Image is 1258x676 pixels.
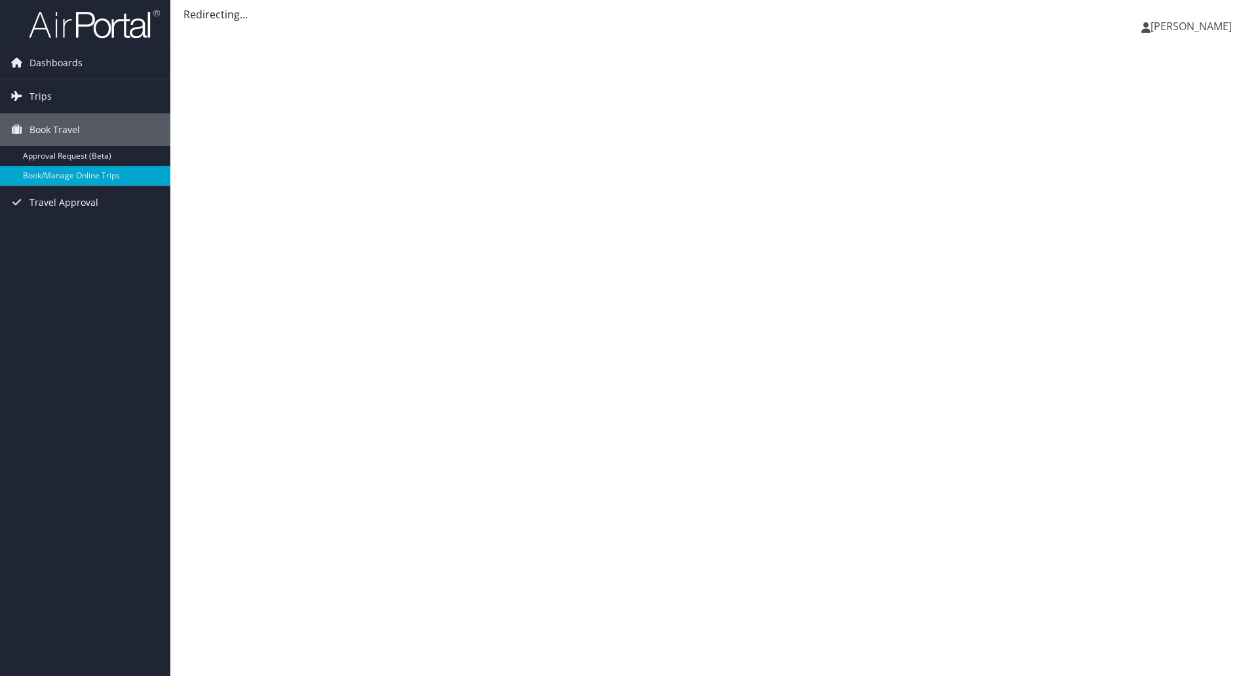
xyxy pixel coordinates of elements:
span: Trips [29,80,52,113]
span: [PERSON_NAME] [1151,19,1232,33]
span: Book Travel [29,113,80,146]
div: Redirecting... [183,7,1245,22]
img: airportal-logo.png [29,9,160,39]
span: Travel Approval [29,186,98,219]
span: Dashboards [29,47,83,79]
a: [PERSON_NAME] [1141,7,1245,46]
